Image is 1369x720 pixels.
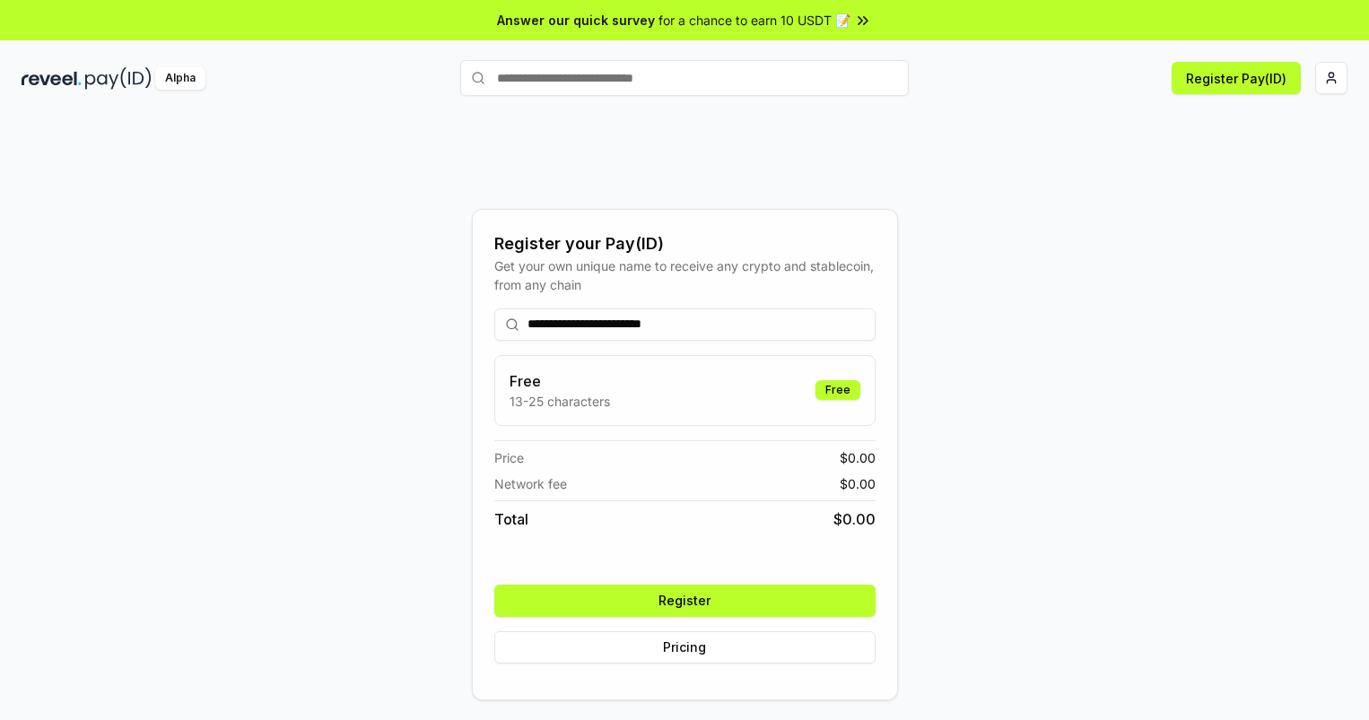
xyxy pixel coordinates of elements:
[494,585,876,617] button: Register
[658,11,850,30] span: for a chance to earn 10 USDT 📝
[497,11,655,30] span: Answer our quick survey
[494,448,524,467] span: Price
[155,67,205,90] div: Alpha
[1172,62,1301,94] button: Register Pay(ID)
[833,508,876,530] span: $ 0.00
[840,474,876,493] span: $ 0.00
[494,231,876,256] div: Register your Pay(ID)
[494,256,876,294] div: Get your own unique name to receive any crypto and stablecoin, from any chain
[494,631,876,664] button: Pricing
[494,508,528,530] span: Total
[22,67,82,90] img: reveel_dark
[85,67,152,90] img: pay_id
[510,392,610,411] p: 13-25 characters
[510,370,610,392] h3: Free
[815,380,860,400] div: Free
[494,474,567,493] span: Network fee
[840,448,876,467] span: $ 0.00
